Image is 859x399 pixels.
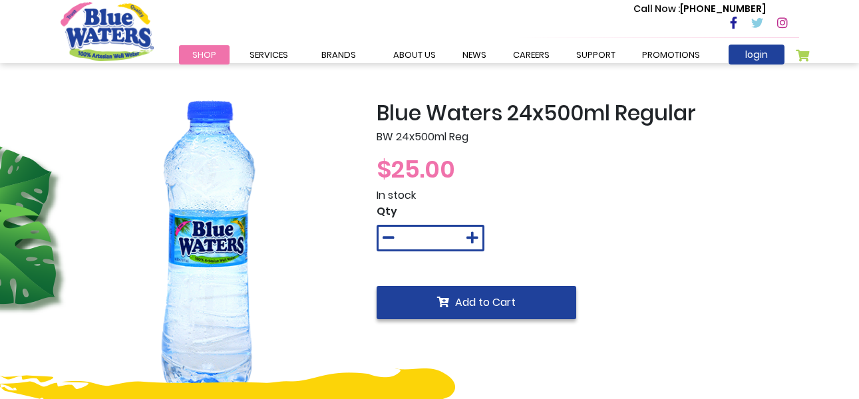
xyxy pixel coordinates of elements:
span: Shop [192,49,216,61]
span: Qty [377,203,397,219]
p: BW 24x500ml Reg [377,129,799,145]
button: Add to Cart [377,286,576,319]
a: about us [380,45,449,65]
span: Services [250,49,288,61]
a: support [563,45,629,65]
p: [PHONE_NUMBER] [633,2,766,16]
a: login [729,45,784,65]
span: Add to Cart [455,295,516,310]
img: Blue_Waters_24x500ml_Regular_1_4.png [61,100,357,396]
a: store logo [61,2,154,61]
h2: Blue Waters 24x500ml Regular [377,100,799,126]
span: Brands [321,49,356,61]
span: In stock [377,188,416,203]
a: Promotions [629,45,713,65]
a: careers [500,45,563,65]
span: $25.00 [377,152,455,186]
a: News [449,45,500,65]
span: Call Now : [633,2,680,15]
